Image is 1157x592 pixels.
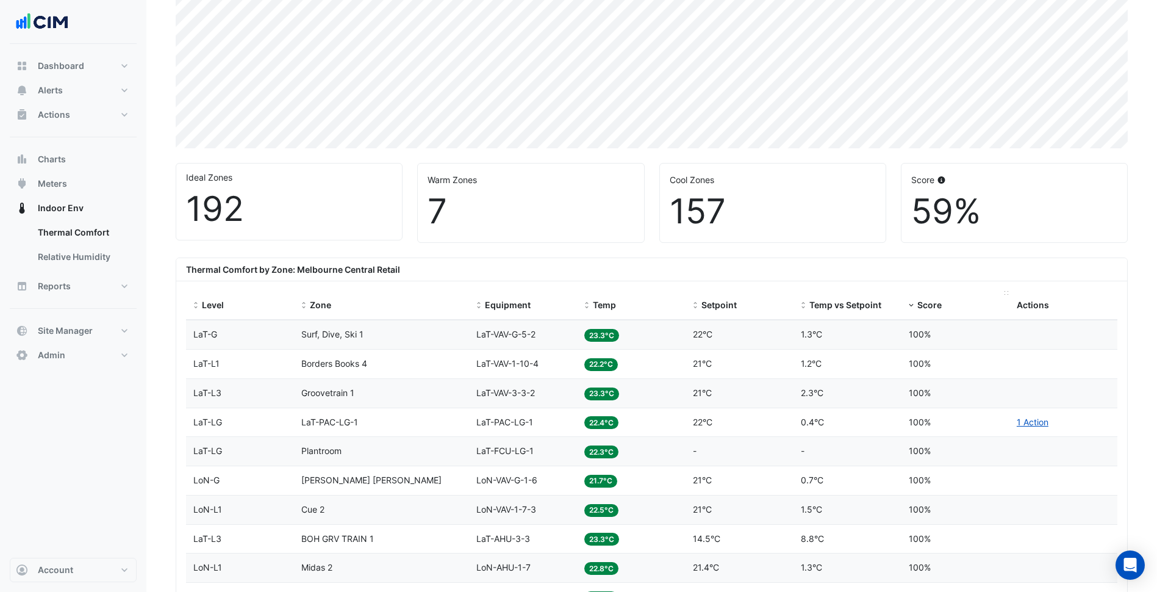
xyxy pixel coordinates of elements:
[301,533,374,544] span: BOH GRV TRAIN 1
[1116,550,1145,580] div: Open Intercom Messenger
[593,300,616,310] span: Temp
[476,475,537,485] span: LoN-VAV-G-1-6
[10,220,137,274] div: Indoor Env
[476,533,530,544] span: LaT-AHU-3-3
[293,264,400,275] span: : Melbourne Central Retail
[693,475,712,485] span: 21°C
[186,264,400,275] b: Thermal Comfort by Zone
[909,329,931,339] span: 100%
[485,300,531,310] span: Equipment
[38,202,84,214] span: Indoor Env
[801,388,823,398] span: 2.3°C
[10,274,137,298] button: Reports
[584,533,619,546] span: 23.3°C
[202,300,224,310] span: Level
[911,173,1117,186] div: Score
[38,564,73,576] span: Account
[301,446,342,456] span: Plantroom
[584,475,617,488] span: 21.7°C
[193,446,222,456] span: LaT-LG
[16,178,28,190] app-icon: Meters
[301,417,358,427] span: LaT-PAC-LG-1
[476,446,534,456] span: LaT-FCU-LG-1
[801,329,822,339] span: 1.3°C
[10,171,137,196] button: Meters
[801,446,804,456] span: -
[10,319,137,343] button: Site Manager
[428,173,634,186] div: Warm Zones
[584,562,618,575] span: 22.8°C
[301,475,442,485] span: Lorna Jane
[584,329,619,342] span: 23.3°C
[909,533,931,544] span: 100%
[38,178,67,190] span: Meters
[10,147,137,171] button: Charts
[584,358,618,371] span: 22.2°C
[476,329,536,339] span: LaT-VAV-G-5-2
[693,329,712,339] span: 22°C
[16,60,28,72] app-icon: Dashboard
[193,562,222,572] span: LoN-L1
[693,446,697,456] span: -
[38,109,70,121] span: Actions
[301,562,332,572] span: Midas 2
[917,300,942,310] span: Score
[909,446,931,456] span: 100%
[1017,300,1049,310] span: Actions
[909,504,931,514] span: 100%
[801,562,822,572] span: 1.3°C
[10,196,137,220] button: Indoor Env
[10,103,137,127] button: Actions
[801,475,823,485] span: 0.7°C
[301,504,324,514] span: Cue 2
[28,245,137,269] a: Relative Humidity
[909,388,931,398] span: 100%
[693,417,712,427] span: 22°C
[16,202,28,214] app-icon: Indoor Env
[38,325,93,337] span: Site Manager
[801,533,824,544] span: 8.8°C
[584,416,618,429] span: 22.4°C
[38,280,71,292] span: Reports
[186,189,392,229] div: 192
[476,388,535,398] span: LaT-VAV-3-3-2
[193,388,221,398] span: LaT-L3
[801,504,822,514] span: 1.5°C
[909,417,931,427] span: 100%
[809,300,881,310] span: Temp vs Setpoint
[476,504,536,514] span: LoN-VAV-1-7-3
[16,349,28,361] app-icon: Admin
[193,417,222,427] span: LaT-LG
[301,358,367,369] span: Borders Books 4
[301,388,354,398] span: Groovetrain 1
[801,358,822,369] span: 1.2°C
[476,358,539,369] span: LaT-VAV-1-10-4
[909,562,931,572] span: 100%
[693,504,712,514] span: 21°C
[10,558,137,582] button: Account
[1017,417,1048,427] a: 1 Action
[193,358,220,369] span: LaT-L1
[584,446,618,458] span: 22.3°C
[670,191,876,232] div: 157
[801,417,824,427] span: 0.4°C
[193,329,217,339] span: LaT-G
[10,54,137,78] button: Dashboard
[301,329,364,339] span: Surf, Dive, Ski 1
[16,280,28,292] app-icon: Reports
[10,78,137,103] button: Alerts
[701,300,737,310] span: Setpoint
[38,153,66,165] span: Charts
[476,562,531,572] span: LoN-AHU-1-7
[193,475,220,485] span: LoN-G
[38,349,65,361] span: Admin
[428,191,634,232] div: 7
[693,388,712,398] span: 21°C
[16,325,28,337] app-icon: Site Manager
[909,358,931,369] span: 100%
[310,300,331,310] span: Zone
[476,417,533,427] span: LaT-PAC-LG-1
[193,504,222,514] span: LoN-L1
[693,358,712,369] span: 21°C
[10,343,137,367] button: Admin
